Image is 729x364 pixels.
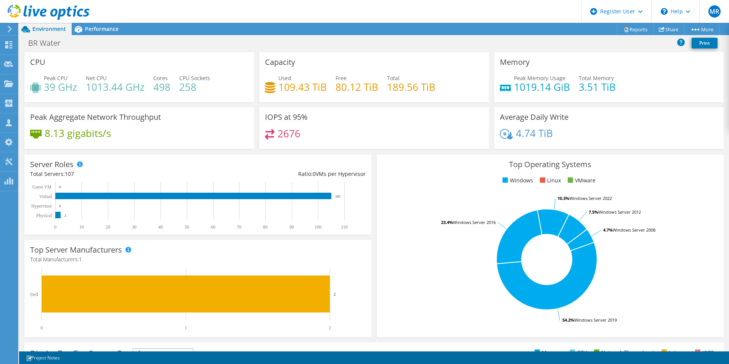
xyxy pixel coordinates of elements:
[179,83,210,91] h4: 258
[313,170,316,177] span: 0
[30,255,366,264] h4: Total Manufacturers:
[278,74,291,82] span: Used
[237,224,241,230] text: 70
[557,195,569,201] tspan: 10.3%
[30,113,161,121] h3: Peak Aggregate Network Throughput
[265,58,295,66] h3: Capacity
[278,83,327,91] h4: 109.43 TiB
[86,74,107,82] span: Net CPU
[661,8,668,15] svg: \n
[574,317,617,323] tspan: Windows Server 2019
[185,224,189,230] text: 50
[40,325,43,330] text: 0
[603,227,613,233] tspan: 4.7%
[708,5,721,18] span: MR
[329,325,331,330] text: 2
[198,170,366,178] div: Ratio: VMs per Hypervisor
[500,58,530,66] h3: Memory
[36,213,52,218] text: Physical
[341,224,348,230] text: 110
[153,83,170,91] h4: 498
[79,224,84,230] text: 10
[693,348,714,357] li: IOPS
[514,83,570,91] h4: 1019.14 GiB
[562,317,574,323] tspan: 54.2%
[30,292,38,297] text: Dell
[589,209,598,215] tspan: 7.5%
[500,113,568,121] h3: Average Daily Write
[336,83,378,91] h4: 80.12 TiB
[39,194,52,199] text: Virtual
[32,184,51,190] text: Guest VM
[453,219,496,225] tspan: Windows Server 2016
[692,38,718,48] a: Print
[592,348,655,357] li: Network Throughput
[30,246,122,254] h3: Top Server Manufacturers
[59,185,61,189] text: 0
[31,203,52,209] text: Hypervisor
[59,204,61,208] text: 0
[387,83,435,91] h4: 189.56 TiB
[382,160,718,169] h3: Top Operating Systems
[660,348,688,357] li: Latency
[684,23,719,35] a: More
[79,256,82,263] span: 1
[132,224,136,230] text: 30
[30,58,45,66] h3: CPU
[579,83,616,91] h4: 3.51 TiB
[85,25,119,32] span: Performance
[598,209,641,215] tspan: Windows Server 2012
[501,176,533,185] li: Windows
[44,83,77,91] h4: 39 GHz
[579,74,614,82] span: Total Memory
[32,25,66,32] span: Environment
[441,219,453,225] tspan: 23.4%
[25,39,72,47] h1: BR Water
[516,129,553,137] h4: 4.74 TiB
[106,224,110,230] text: 20
[315,224,321,230] text: 100
[86,83,145,91] h4: 1013.44 GHz
[133,349,193,358] span: IOPS
[54,224,56,230] text: 0
[617,23,654,35] a: Reports
[45,129,111,137] h4: 8.13 gigabits/s
[653,23,684,35] a: Share
[21,353,65,362] a: Project Notes
[568,348,587,357] li: CPU
[387,74,400,82] span: Total
[514,74,565,82] span: Peak Memory Usage
[179,74,210,82] span: CPU Sockets
[566,176,596,185] li: VMware
[289,224,294,230] text: 90
[64,214,66,217] text: 2
[538,176,561,185] li: Linux
[533,348,563,357] li: Memory
[30,160,74,169] h3: Server Roles
[336,74,347,82] span: Free
[278,129,300,138] h4: 2676
[65,170,74,177] span: 107
[153,74,168,82] span: Cores
[211,224,215,230] text: 60
[569,195,612,201] tspan: Windows Server 2022
[263,224,268,230] text: 80
[334,292,336,296] text: 2
[185,325,187,330] text: 1
[265,113,308,121] h3: IOPS at 95%
[335,195,340,198] text: 105
[44,74,67,82] span: Peak CPU
[613,227,655,233] tspan: Windows Server 2008
[30,170,198,178] div: Total Servers:
[158,224,163,230] text: 40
